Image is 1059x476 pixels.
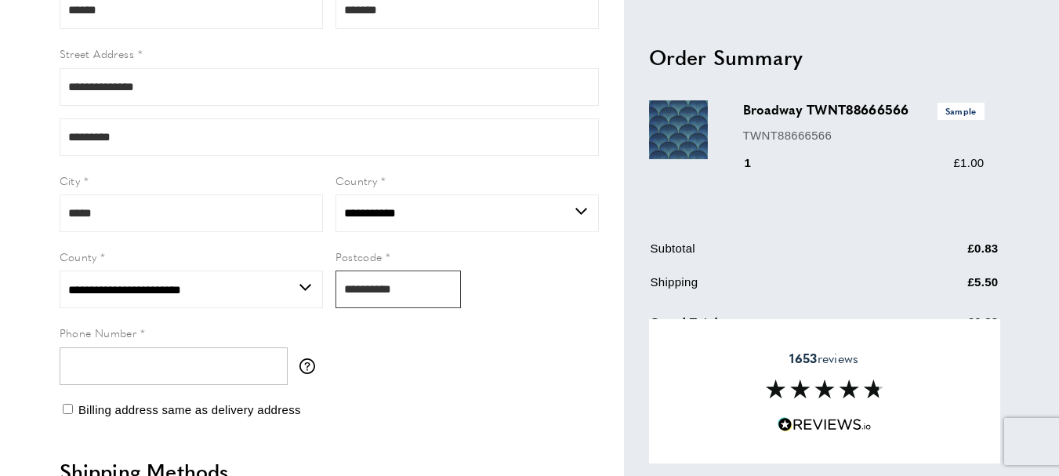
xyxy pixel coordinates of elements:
td: £6.33 [890,310,999,343]
div: 1 [743,154,774,173]
span: City [60,173,81,188]
input: Billing address same as delivery address [63,404,73,414]
strong: 1653 [789,349,817,367]
span: £1.00 [953,156,984,169]
span: Sample [938,103,985,119]
td: £0.83 [890,239,999,270]
img: Broadway TWNT88666566 [649,100,708,159]
h3: Broadway TWNT88666566 [743,100,985,119]
td: £5.50 [890,273,999,303]
td: Grand Total [651,310,889,343]
button: More information [299,358,323,374]
span: Postcode [335,249,383,264]
td: Subtotal [651,239,889,270]
span: reviews [789,351,858,366]
h2: Order Summary [649,42,1000,71]
p: TWNT88666566 [743,125,985,144]
span: Country [335,173,378,188]
span: Billing address same as delivery address [78,403,301,416]
img: Reviews.io 5 stars [778,417,872,432]
img: Reviews section [766,380,883,398]
span: Phone Number [60,325,137,340]
span: Street Address [60,45,135,61]
td: Shipping [651,273,889,303]
span: County [60,249,97,264]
